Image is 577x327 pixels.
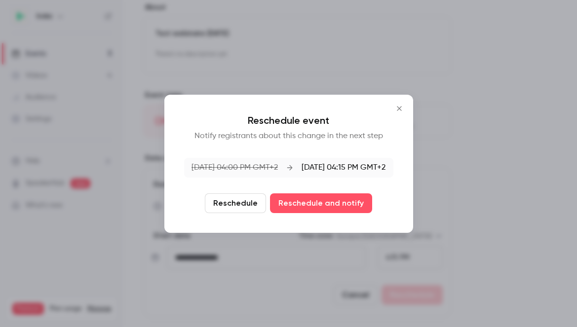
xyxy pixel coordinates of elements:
[184,130,393,142] p: Notify registrants about this change in the next step
[302,162,385,174] p: [DATE] 04:15 PM GMT+2
[270,193,372,213] button: Reschedule and notify
[192,162,278,174] p: [DATE] 04:00 PM GMT+2
[205,193,266,213] button: Reschedule
[389,99,409,118] button: Close
[184,114,393,126] p: Reschedule event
